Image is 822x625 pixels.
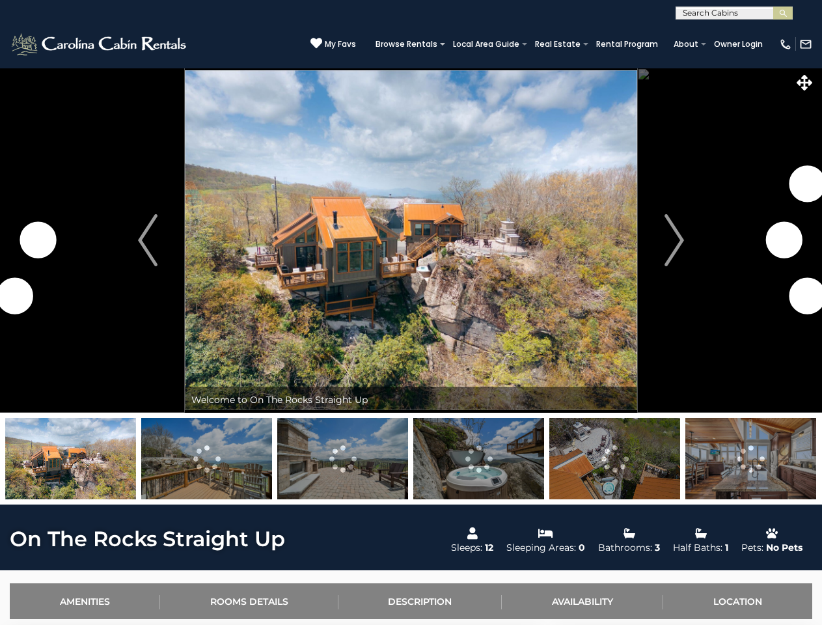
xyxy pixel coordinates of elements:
a: Real Estate [528,35,587,53]
img: 168624546 [413,418,544,499]
a: Amenities [10,583,160,619]
a: Location [663,583,812,619]
img: 168624533 [5,418,136,499]
img: 168624534 [549,418,680,499]
img: arrow [138,214,158,266]
a: Rooms Details [160,583,338,619]
a: Rental Program [590,35,664,53]
img: arrow [664,214,684,266]
button: Next [637,68,711,413]
a: Browse Rentals [369,35,444,53]
img: 168624538 [141,418,272,499]
a: Local Area Guide [446,35,526,53]
img: 167946766 [685,418,816,499]
img: White-1-2.png [10,31,190,57]
a: About [667,35,705,53]
img: mail-regular-white.png [799,38,812,51]
a: Availability [502,583,663,619]
span: My Favs [325,38,356,50]
img: phone-regular-white.png [779,38,792,51]
div: Welcome to On The Rocks Straight Up [185,387,637,413]
a: Description [338,583,502,619]
button: Previous [111,68,185,413]
img: 168624550 [277,418,408,499]
a: My Favs [310,37,356,51]
a: Owner Login [707,35,769,53]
